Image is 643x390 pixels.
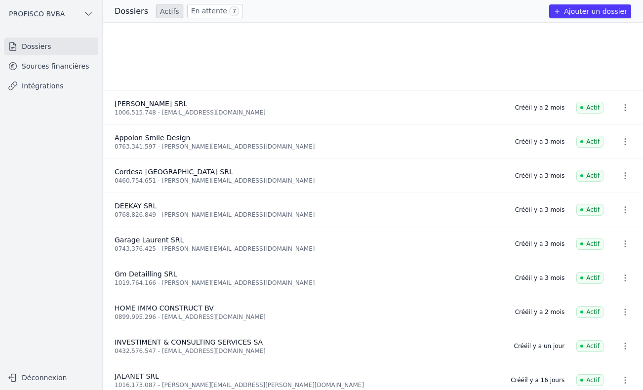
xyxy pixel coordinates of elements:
a: En attente 7 [187,4,243,18]
occluded-content: And 2 items before [103,23,643,91]
div: 0460.754.651 - [PERSON_NAME][EMAIL_ADDRESS][DOMAIN_NAME] [115,177,503,185]
div: 1016.173.087 - [PERSON_NAME][EMAIL_ADDRESS][PERSON_NAME][DOMAIN_NAME] [115,381,499,389]
div: Créé il y a 3 mois [515,172,564,180]
button: Ajouter un dossier [549,4,631,18]
div: Créé il y a 3 mois [515,206,564,214]
a: Sources financières [4,57,98,75]
a: Actifs [156,4,183,18]
div: Créé il y a 3 mois [515,274,564,282]
div: 0768.826.849 - [PERSON_NAME][EMAIL_ADDRESS][DOMAIN_NAME] [115,211,503,219]
div: 0899.995.296 - [EMAIL_ADDRESS][DOMAIN_NAME] [115,313,503,321]
div: 0432.576.547 - [EMAIL_ADDRESS][DOMAIN_NAME] [115,347,502,355]
span: HOME IMMO CONSTRUCT BV [115,304,214,312]
span: Actif [576,272,603,284]
span: Actif [576,102,603,114]
div: Créé il y a 2 mois [515,104,564,112]
span: Actif [576,136,603,148]
button: Déconnexion [4,370,98,386]
div: 0743.376.425 - [PERSON_NAME][EMAIL_ADDRESS][DOMAIN_NAME] [115,245,503,253]
h3: Dossiers [115,5,148,17]
span: Appolon Smile Design [115,134,190,142]
div: Créé il y a 3 mois [515,240,564,248]
span: Gm Detailling SRL [115,270,177,278]
span: [PERSON_NAME] SRL [115,100,187,108]
span: 7 [229,6,239,16]
div: 1006.515.748 - [EMAIL_ADDRESS][DOMAIN_NAME] [115,109,503,117]
button: PROFISCO BVBA [4,6,98,22]
div: 0763.341.597 - [PERSON_NAME][EMAIL_ADDRESS][DOMAIN_NAME] [115,143,503,151]
span: Actif [576,374,603,386]
div: Créé il y a un jour [514,342,565,350]
span: Actif [576,306,603,318]
div: Créé il y a 16 jours [511,376,564,384]
span: DEEKAY SRL [115,202,157,210]
span: Actif [576,340,603,352]
span: PROFISCO BVBA [9,9,65,19]
span: Actif [576,204,603,216]
div: 1019.764.166 - [PERSON_NAME][EMAIL_ADDRESS][DOMAIN_NAME] [115,279,503,287]
span: INVESTIMENT & CONSULTING SERVICES SA [115,338,263,346]
span: Garage Laurent SRL [115,236,184,244]
a: Dossiers [4,38,98,55]
div: Créé il y a 2 mois [515,308,564,316]
a: Intégrations [4,77,98,95]
span: JALANET SRL [115,372,159,380]
span: Actif [576,170,603,182]
span: Actif [576,238,603,250]
span: Cordesa [GEOGRAPHIC_DATA] SRL [115,168,233,176]
div: Créé il y a 3 mois [515,138,564,146]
